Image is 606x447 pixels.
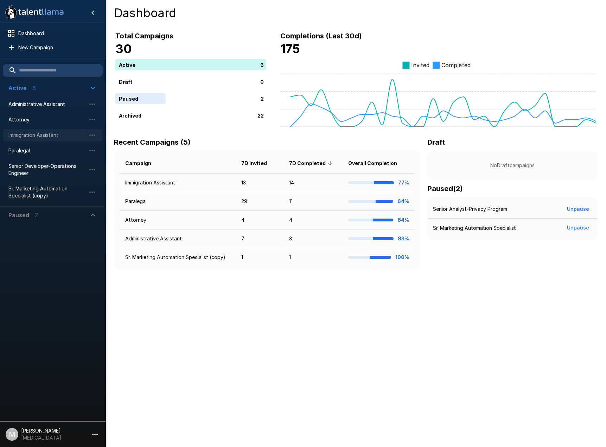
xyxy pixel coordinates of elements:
[261,95,264,102] p: 2
[283,192,343,211] td: 11
[236,174,283,192] td: 13
[280,42,300,56] b: 175
[348,159,406,168] span: Overall Completion
[260,78,264,85] p: 0
[236,192,283,211] td: 29
[397,217,409,223] b: 84%
[427,138,445,146] b: Draft
[114,6,598,20] h4: Dashboard
[236,248,283,267] td: 1
[398,180,409,185] b: 77%
[280,32,362,40] b: Completions (Last 30d)
[397,198,409,204] b: 64%
[120,174,236,192] td: Immigration Assistant
[439,162,586,169] p: No Draft campaigns
[283,248,343,267] td: 1
[115,32,173,40] b: Total Campaigns
[120,192,236,211] td: Paralegal
[283,174,343,192] td: 14
[283,211,343,229] td: 4
[236,229,283,248] td: 7
[120,248,236,267] td: Sr. Marketing Automation Specialist (copy)
[398,235,409,241] b: 83%
[114,138,191,146] b: Recent Campaigns (5)
[564,203,592,216] button: Unpause
[427,184,463,193] b: Paused ( 2 )
[433,225,516,232] p: Sr. Marketing Automation Specialist
[257,112,264,119] p: 22
[283,229,343,248] td: 3
[564,221,592,234] button: Unpause
[115,42,132,56] b: 30
[260,61,264,68] p: 6
[289,159,335,168] span: 7D Completed
[236,211,283,229] td: 4
[125,159,160,168] span: Campaign
[120,211,236,229] td: Attorney
[395,254,409,260] b: 100%
[433,206,507,213] p: Senior Analyst-Privacy Program
[120,229,236,248] td: Administrative Assistant
[241,159,276,168] span: 7D Invited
